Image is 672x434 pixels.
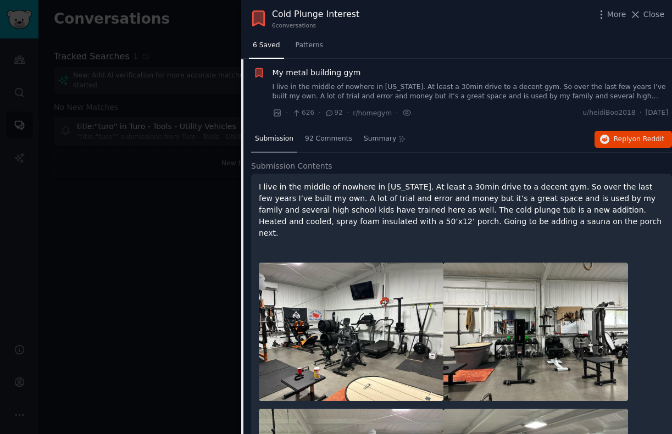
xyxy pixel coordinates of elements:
div: Cold Plunge Interest [272,8,359,21]
a: I live in the middle of nowhere in [US_STATE]. At least a 30min drive to a decent gym. So over th... [273,82,669,102]
a: My metal building gym [273,67,361,79]
span: on Reddit [632,135,664,143]
span: 92 [325,108,343,118]
span: Submission Contents [251,160,332,172]
img: My metal building gym [259,263,443,401]
a: Patterns [292,37,327,59]
span: More [607,9,626,20]
span: Submission [255,134,293,144]
span: Summary [364,134,396,144]
span: 626 [292,108,314,118]
button: Close [630,9,664,20]
div: 6 conversation s [272,21,359,29]
span: Close [643,9,664,20]
span: 6 Saved [253,41,280,51]
span: · [286,107,288,119]
span: Reply [614,135,664,144]
button: More [596,9,626,20]
p: I live in the middle of nowhere in [US_STATE]. At least a 30min drive to a decent gym. So over th... [259,181,664,239]
span: · [640,108,642,118]
span: · [347,107,349,119]
span: · [396,107,398,119]
span: Patterns [296,41,323,51]
span: · [318,107,320,119]
img: My metal building gym [443,263,628,401]
span: [DATE] [646,108,668,118]
span: u/heidiBoo2018 [582,108,635,118]
a: 6 Saved [249,37,284,59]
button: Replyon Reddit [595,131,672,148]
span: 92 Comments [305,134,352,144]
span: r/homegym [353,109,392,117]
